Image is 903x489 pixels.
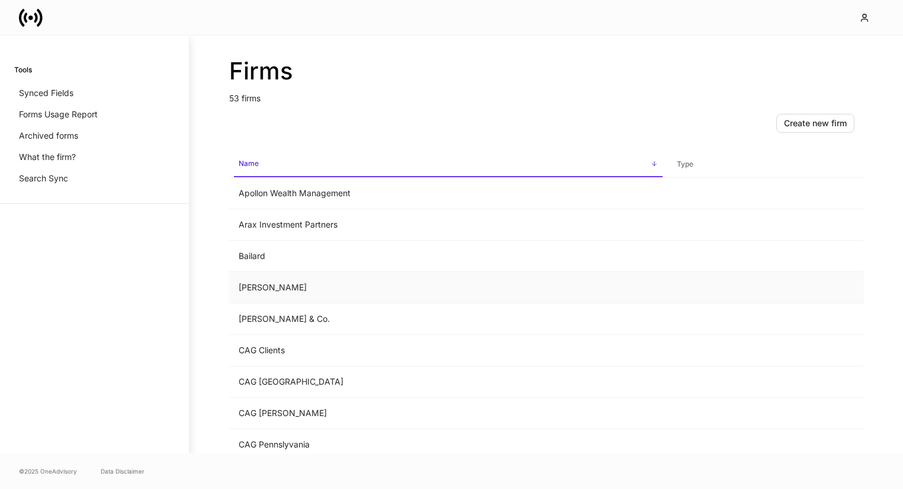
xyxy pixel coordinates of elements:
a: Search Sync [14,168,175,189]
h6: Name [239,158,259,169]
td: CAG Clients [229,335,667,366]
td: CAG [GEOGRAPHIC_DATA] [229,366,667,398]
h6: Tools [14,64,32,75]
button: Create new firm [776,114,854,133]
span: Type [672,152,859,177]
div: Create new firm [784,117,847,129]
td: [PERSON_NAME] [229,272,667,303]
p: 53 firms [229,85,864,104]
span: Name [234,152,663,177]
td: Bailard [229,241,667,272]
h6: Type [677,158,693,170]
p: Synced Fields [19,87,73,99]
p: Forms Usage Report [19,108,98,120]
a: Archived forms [14,125,175,146]
td: CAG [PERSON_NAME] [229,398,667,429]
td: Apollon Wealth Management [229,178,667,209]
a: Synced Fields [14,82,175,104]
h2: Firms [229,57,864,85]
span: © 2025 OneAdvisory [19,466,77,476]
a: Data Disclaimer [101,466,144,476]
a: What the firm? [14,146,175,168]
p: Archived forms [19,130,78,142]
p: What the firm? [19,151,76,163]
td: Arax Investment Partners [229,209,667,241]
td: CAG Pennslyvania [229,429,667,461]
p: Search Sync [19,172,68,184]
td: [PERSON_NAME] & Co. [229,303,667,335]
a: Forms Usage Report [14,104,175,125]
